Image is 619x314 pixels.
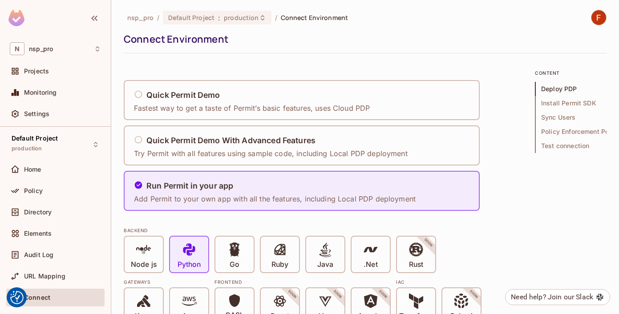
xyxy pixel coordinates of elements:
[24,89,57,96] span: Monitoring
[127,13,154,22] span: the active workspace
[12,135,58,142] span: Default Project
[10,42,24,55] span: N
[12,145,42,152] span: production
[24,230,52,237] span: Elements
[124,227,524,234] div: BACKEND
[134,194,416,204] p: Add Permit to your own app with all the features, including Local PDP deployment
[178,260,201,269] p: Python
[168,13,214,22] span: Default Project
[124,32,602,46] div: Connect Environment
[411,225,446,260] span: SOON
[271,260,288,269] p: Ruby
[535,69,607,76] p: content
[10,291,24,304] img: Revisit consent button
[131,260,157,269] p: Node js
[275,13,277,22] li: /
[364,260,377,269] p: .Net
[146,91,220,100] h5: Quick Permit Demo
[511,292,593,302] div: Need help? Join our Slack
[457,277,491,312] span: SOON
[275,277,310,312] span: SOON
[230,260,239,269] p: Go
[134,149,408,158] p: Try Permit with all features using sample code, including Local PDP deployment
[146,136,316,145] h5: Quick Permit Demo With Advanced Features
[396,278,481,286] div: IAC
[224,13,259,22] span: production
[10,291,24,304] button: Consent Preferences
[24,187,43,194] span: Policy
[409,260,423,269] p: Rust
[214,278,391,286] div: Frontend
[317,260,333,269] p: Java
[124,278,209,286] div: Gateways
[8,10,24,26] img: SReyMgAAAABJRU5ErkJggg==
[320,277,355,312] span: SOON
[24,294,50,301] span: Connect
[24,251,53,258] span: Audit Log
[281,13,348,22] span: Connect Environment
[24,273,65,280] span: URL Mapping
[146,181,233,190] h5: Run Permit in your app
[24,209,52,216] span: Directory
[24,68,49,75] span: Projects
[29,45,53,52] span: Workspace: nsp_pro
[157,13,159,22] li: /
[218,14,221,21] span: :
[24,166,41,173] span: Home
[591,10,606,25] img: Felipe Kharaba
[134,103,370,113] p: Fastest way to get a taste of Permit’s basic features, uses Cloud PDP
[24,110,49,117] span: Settings
[366,277,401,312] span: SOON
